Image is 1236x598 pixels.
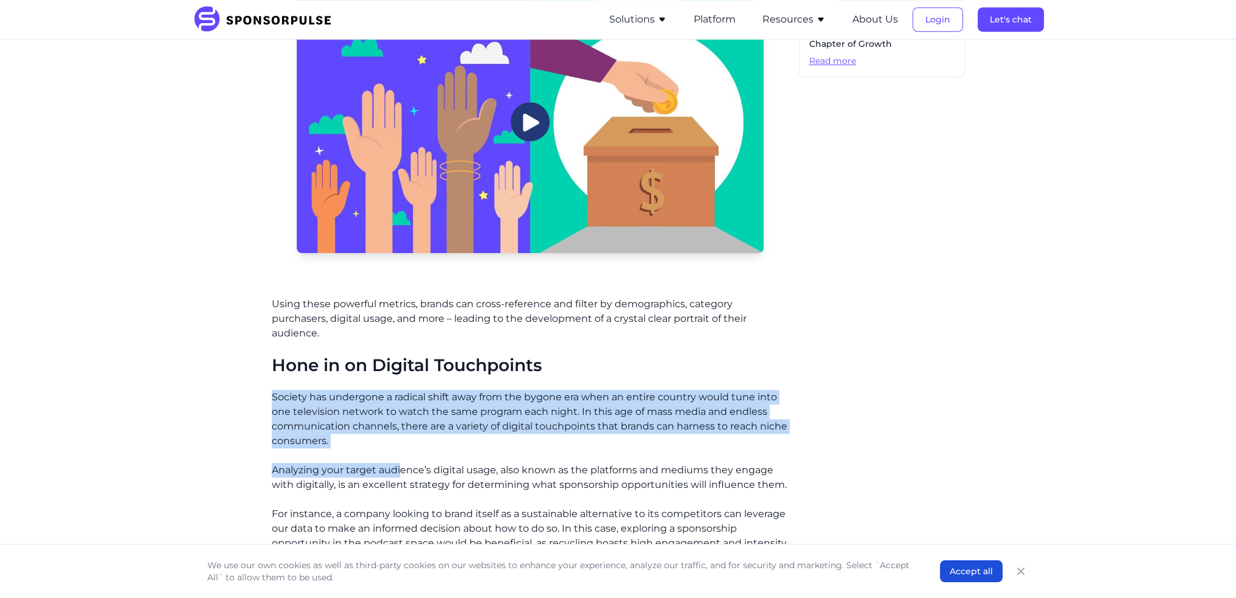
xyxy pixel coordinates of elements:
[852,12,898,27] button: About Us
[694,14,736,25] a: Platform
[852,14,898,25] a: About Us
[207,559,916,583] p: We use our own cookies as well as third-party cookies on our websites to enhance your experience,...
[272,463,789,492] p: Analyzing your target audience’s digital usage, also known as the platforms and mediums they enga...
[272,507,789,565] p: For instance, a company looking to brand itself as a sustainable alternative to its competitors c...
[762,12,826,27] button: Resources
[913,14,963,25] a: Login
[940,560,1003,582] button: Accept all
[978,14,1044,25] a: Let's chat
[511,102,550,141] img: Play Video
[978,7,1044,32] button: Let's chat
[1175,540,1236,598] iframe: Chat Widget
[694,12,736,27] button: Platform
[609,12,667,27] button: Solutions
[272,390,789,448] p: Society has undergone a radical shift away from the bygone era when an entire country would tune ...
[272,297,789,341] p: Using these powerful metrics, brands can cross-reference and filter by demographics, category pur...
[913,7,963,32] button: Login
[193,6,340,33] img: SponsorPulse
[809,55,955,68] span: Read more
[272,355,789,376] h2: Hone in on Digital Touchpoints
[1012,563,1029,580] button: Close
